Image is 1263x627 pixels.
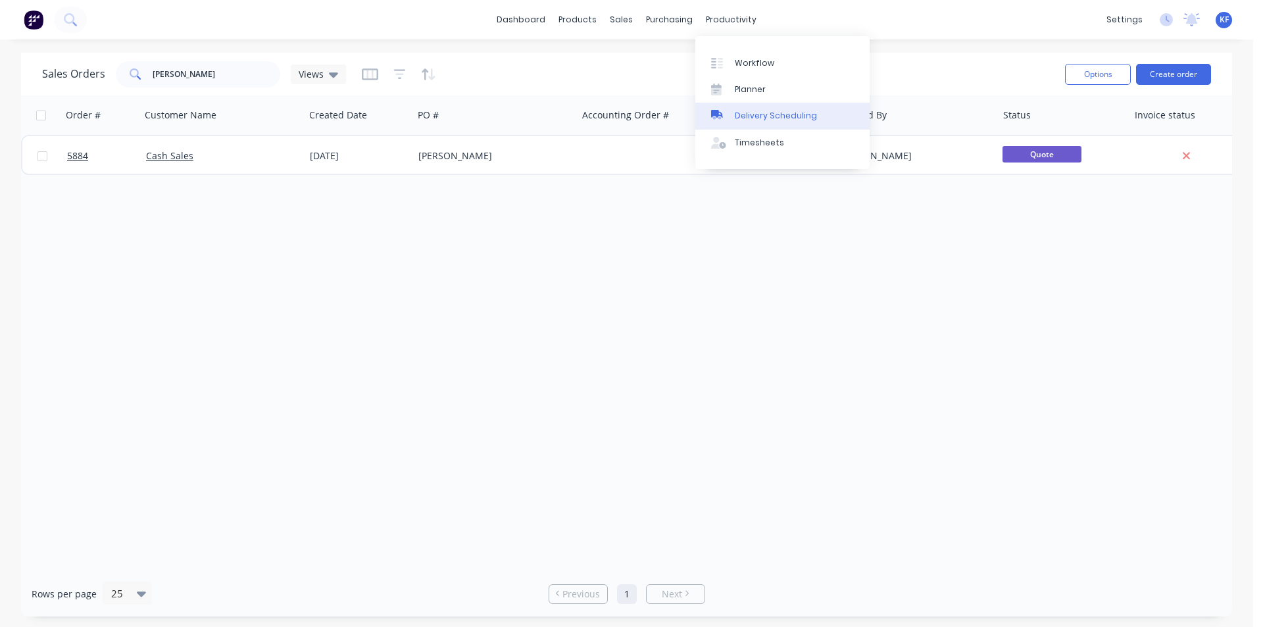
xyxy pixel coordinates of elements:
span: Rows per page [32,588,97,601]
div: sales [603,10,639,30]
a: Workflow [695,49,870,76]
button: Options [1065,64,1131,85]
div: [PERSON_NAME] [418,149,564,163]
div: Customer Name [145,109,216,122]
div: Timesheets [735,137,784,149]
span: Next [662,588,682,601]
a: Timesheets [695,130,870,156]
div: products [552,10,603,30]
a: Planner [695,76,870,103]
div: Status [1003,109,1031,122]
div: [PERSON_NAME] [838,149,984,163]
a: Page 1 is your current page [617,584,637,604]
div: purchasing [639,10,699,30]
div: Delivery Scheduling [735,110,817,122]
a: 5884 [67,136,146,176]
span: Views [299,67,324,81]
div: PO # [418,109,439,122]
div: [DATE] [310,149,408,163]
ul: Pagination [543,584,710,604]
div: Workflow [735,57,774,69]
a: Next page [647,588,705,601]
span: KF [1220,14,1229,26]
div: Planner [735,84,766,95]
button: Create order [1136,64,1211,85]
div: Invoice status [1135,109,1195,122]
img: Factory [24,10,43,30]
span: Quote [1003,146,1081,163]
div: productivity [699,10,763,30]
h1: Sales Orders [42,68,105,80]
input: Search... [153,61,281,88]
a: Previous page [549,588,607,601]
div: Created Date [309,109,367,122]
span: 5884 [67,149,88,163]
a: Delivery Scheduling [695,103,870,129]
a: Cash Sales [146,149,193,162]
a: dashboard [490,10,552,30]
div: Accounting Order # [582,109,669,122]
span: Previous [562,588,600,601]
div: settings [1100,10,1149,30]
div: Order # [66,109,101,122]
